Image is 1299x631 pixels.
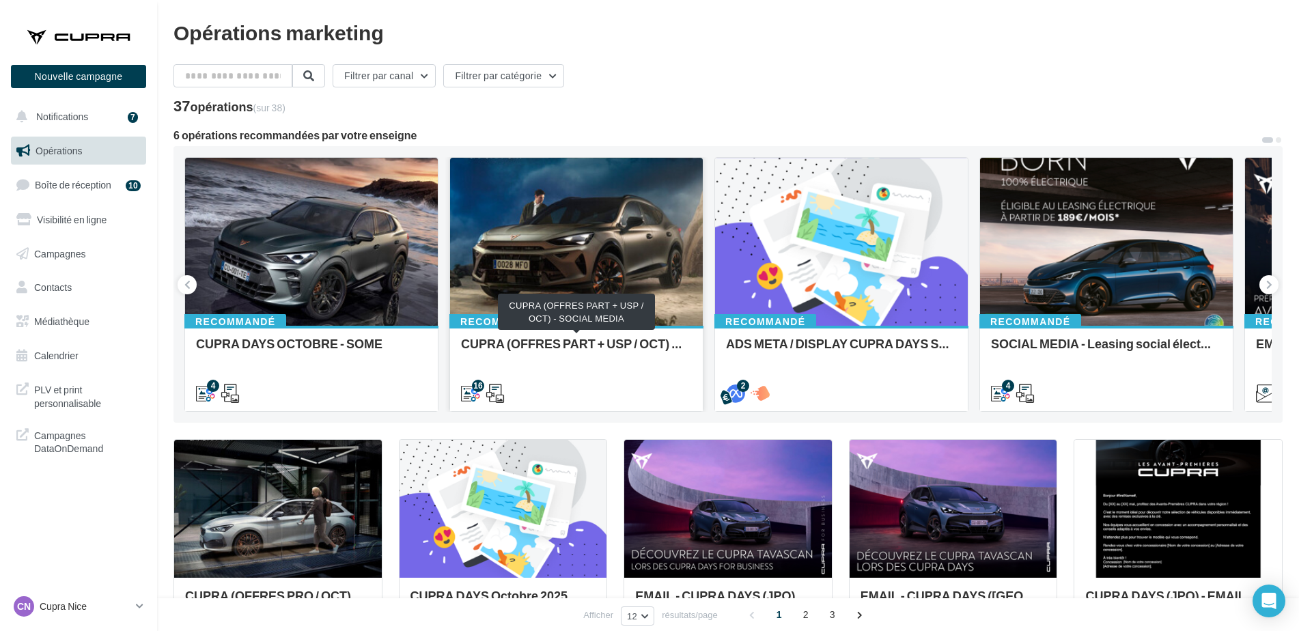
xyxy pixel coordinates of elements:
button: Notifications 7 [8,102,143,131]
span: Opérations [36,145,82,156]
button: 12 [621,606,654,626]
span: (sur 38) [253,102,285,113]
span: PLV et print personnalisable [34,380,141,410]
div: Recommandé [449,314,551,329]
span: Boîte de réception [35,179,111,191]
a: Campagnes [8,240,149,268]
div: CUPRA DAYS Octobre 2025 [410,589,596,616]
div: EMAIL - CUPRA DAYS (JPO) Fleet Générique [635,589,821,616]
span: Campagnes DataOnDemand [34,426,141,455]
div: Recommandé [714,314,816,329]
span: 2 [795,604,817,626]
span: Visibilité en ligne [37,214,107,225]
div: opérations [190,100,285,113]
a: Médiathèque [8,307,149,336]
a: Visibilité en ligne [8,206,149,234]
span: Campagnes [34,247,86,259]
span: Contacts [34,281,72,293]
span: résultats/page [662,608,718,621]
button: Filtrer par canal [333,64,436,87]
span: 1 [768,604,790,626]
div: CUPRA (OFFRES PART + USP / OCT) - SOCIAL MEDIA [498,294,655,330]
div: 6 opérations recommandées par votre enseigne [173,130,1261,141]
div: Recommandé [979,314,1081,329]
div: Open Intercom Messenger [1253,585,1285,617]
div: 16 [472,380,484,392]
a: Boîte de réception10 [8,170,149,199]
div: 10 [126,180,141,191]
a: CN Cupra Nice [11,593,146,619]
button: Filtrer par catégorie [443,64,564,87]
div: ADS META / DISPLAY CUPRA DAYS Septembre 2025 [726,337,957,364]
a: Contacts [8,273,149,302]
div: SOCIAL MEDIA - Leasing social électrique - CUPRA Born [991,337,1222,364]
div: 4 [207,380,219,392]
div: 37 [173,98,285,113]
span: CN [17,600,31,613]
a: Campagnes DataOnDemand [8,421,149,461]
div: EMAIL - CUPRA DAYS ([GEOGRAPHIC_DATA]) Private Générique [861,589,1046,616]
button: Nouvelle campagne [11,65,146,88]
div: 2 [737,380,749,392]
span: Calendrier [34,350,79,361]
div: 4 [1002,380,1014,392]
div: 7 [128,112,138,123]
p: Cupra Nice [40,600,130,613]
span: 12 [627,611,637,621]
div: CUPRA DAYS (JPO) - EMAIL + SMS [1085,589,1271,616]
span: Afficher [583,608,613,621]
a: PLV et print personnalisable [8,375,149,415]
a: Opérations [8,137,149,165]
span: Notifications [36,111,88,122]
span: Médiathèque [34,315,89,327]
div: Recommandé [184,314,286,329]
div: CUPRA (OFFRES PRO / OCT) - SOCIAL MEDIA [185,589,371,616]
span: 3 [822,604,843,626]
a: Calendrier [8,341,149,370]
div: CUPRA (OFFRES PART + USP / OCT) - SOCIAL MEDIA [461,337,692,364]
div: Opérations marketing [173,22,1283,42]
div: CUPRA DAYS OCTOBRE - SOME [196,337,427,364]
